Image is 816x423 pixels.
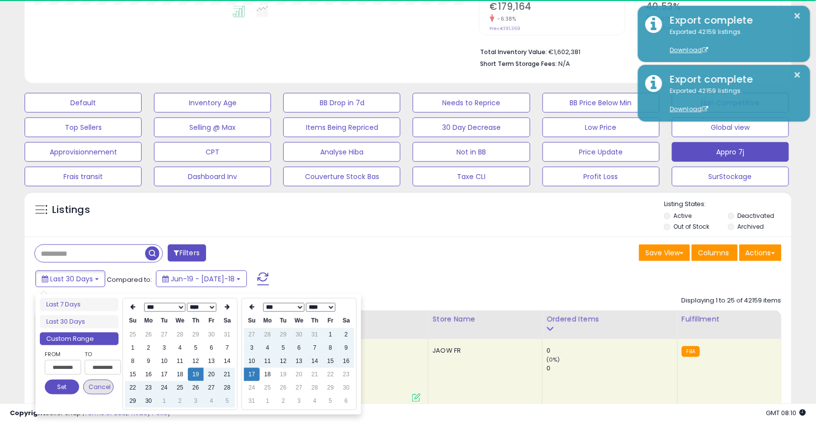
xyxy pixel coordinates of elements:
[490,26,521,31] small: Prev: €191,369
[204,368,219,381] td: 20
[204,381,219,394] td: 27
[283,93,400,113] button: BB Drop in 7d
[244,381,260,394] td: 24
[219,394,235,408] td: 5
[559,59,571,68] span: N/A
[413,93,530,113] button: Needs to Reprice
[432,346,535,355] div: JAOW FR
[307,314,323,328] th: Th
[323,341,338,355] td: 8
[681,296,782,305] div: Displaying 1 to 25 of 42159 items
[141,381,156,394] td: 23
[125,381,141,394] td: 22
[171,274,235,284] span: Jun-19 - [DATE]-18
[125,314,141,328] th: Su
[172,394,188,408] td: 2
[156,394,172,408] td: 1
[168,244,206,262] button: Filters
[125,355,141,368] td: 8
[125,341,141,355] td: 1
[338,341,354,355] td: 9
[672,142,789,162] button: Appro 7j
[307,355,323,368] td: 14
[141,328,156,341] td: 26
[244,394,260,408] td: 31
[737,211,774,220] label: Deactivated
[156,328,172,341] td: 27
[40,332,119,346] li: Custom Range
[141,341,156,355] td: 2
[291,381,307,394] td: 27
[188,314,204,328] th: Th
[338,394,354,408] td: 6
[275,355,291,368] td: 12
[107,275,152,284] span: Compared to:
[172,368,188,381] td: 18
[204,314,219,328] th: Fr
[260,381,275,394] td: 25
[260,368,275,381] td: 18
[338,381,354,394] td: 30
[125,394,141,408] td: 29
[283,167,400,186] button: Couverture Stock Bas
[10,409,171,418] div: seller snap | |
[682,346,700,357] small: FBA
[481,60,557,68] b: Short Term Storage Fees:
[260,355,275,368] td: 11
[188,394,204,408] td: 3
[141,368,156,381] td: 16
[50,274,93,284] span: Last 30 Days
[260,314,275,328] th: Mo
[664,200,791,209] p: Listing States:
[338,355,354,368] td: 16
[85,349,114,359] label: To
[141,394,156,408] td: 30
[125,328,141,341] td: 25
[307,328,323,341] td: 31
[338,314,354,328] th: Sa
[546,314,673,325] div: Ordered Items
[307,341,323,355] td: 7
[156,341,172,355] td: 3
[291,355,307,368] td: 13
[25,142,142,162] button: Approvisionnement
[663,28,803,55] div: Exported 42159 listings.
[45,380,79,394] button: Set
[141,355,156,368] td: 9
[682,314,777,325] div: Fulfillment
[323,394,338,408] td: 5
[291,368,307,381] td: 20
[490,1,625,14] h2: €179,164
[188,355,204,368] td: 12
[10,408,46,418] strong: Copyright
[172,381,188,394] td: 25
[323,368,338,381] td: 22
[283,142,400,162] button: Analyse Hiba
[45,349,79,359] label: From
[156,314,172,328] th: Tu
[244,355,260,368] td: 10
[244,341,260,355] td: 3
[663,13,803,28] div: Export complete
[670,46,708,54] a: Download
[172,328,188,341] td: 28
[546,356,560,363] small: (0%)
[546,346,677,355] div: 0
[244,368,260,381] td: 17
[244,314,260,328] th: Su
[25,93,142,113] button: Default
[260,341,275,355] td: 4
[154,167,271,186] button: Dashboard Inv
[154,142,271,162] button: CPT
[307,381,323,394] td: 28
[646,1,781,14] h2: 40.53%
[125,368,141,381] td: 15
[275,328,291,341] td: 29
[481,48,547,56] b: Total Inventory Value:
[543,167,660,186] button: Profit Loss
[794,69,802,81] button: ×
[291,341,307,355] td: 6
[737,222,764,231] label: Archived
[260,394,275,408] td: 1
[35,271,105,287] button: Last 30 Days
